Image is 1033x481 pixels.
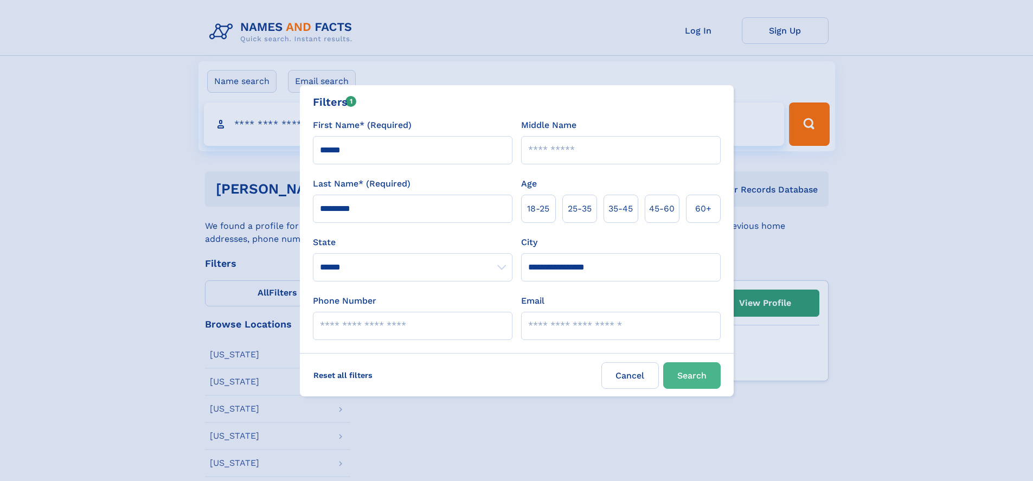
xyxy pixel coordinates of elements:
label: Last Name* (Required) [313,177,410,190]
label: Cancel [601,362,659,389]
label: Email [521,294,544,307]
span: 35‑45 [608,202,633,215]
label: Phone Number [313,294,376,307]
button: Search [663,362,721,389]
label: First Name* (Required) [313,119,412,132]
span: 60+ [695,202,711,215]
label: Middle Name [521,119,576,132]
label: City [521,236,537,249]
label: State [313,236,512,249]
label: Age [521,177,537,190]
span: 45‑60 [649,202,675,215]
label: Reset all filters [306,362,380,388]
span: 25‑35 [568,202,592,215]
span: 18‑25 [527,202,549,215]
div: Filters [313,94,357,110]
